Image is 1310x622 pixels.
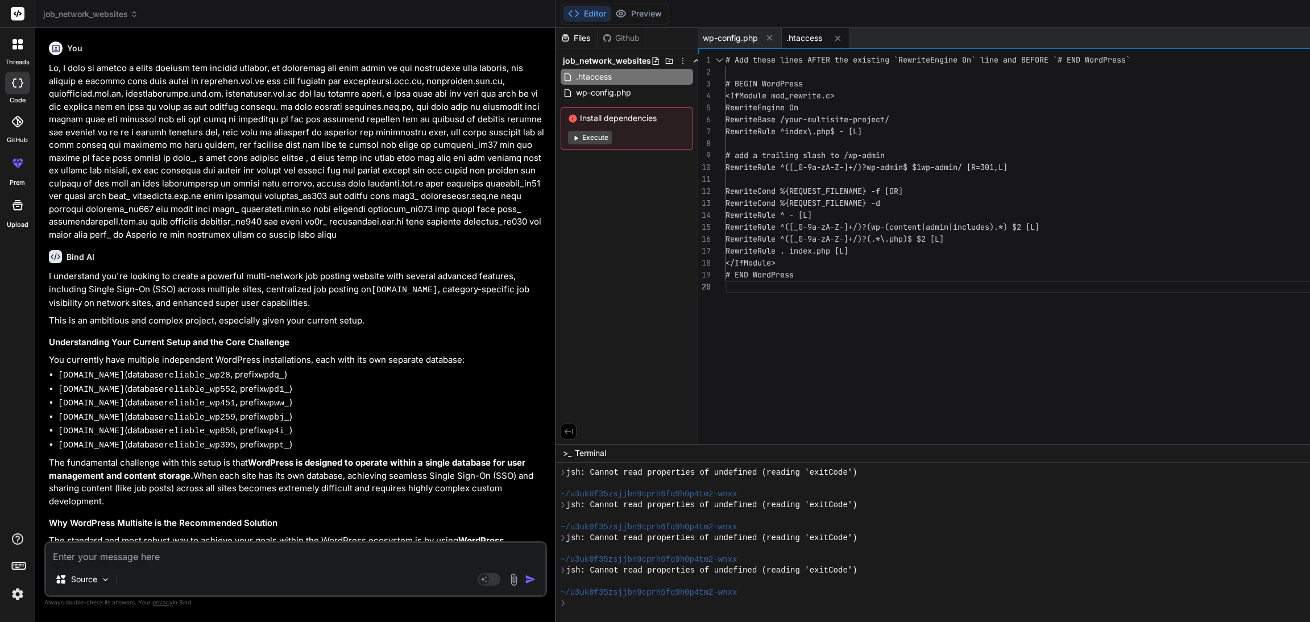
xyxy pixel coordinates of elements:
div: 11 [698,173,711,185]
code: reliable_wp28 [164,371,230,380]
li: (database , prefix ) [58,396,545,410]
span: RewriteEngine On [726,102,798,113]
span: job_network_websites [43,9,138,20]
code: wpww_ [264,399,289,408]
span: Install dependencies [568,113,686,124]
code: reliable_wp552 [164,385,235,395]
div: Click to collapse the range. [712,54,727,66]
div: Github [598,32,645,44]
div: 1 [698,54,711,66]
span: ❯ [561,533,566,544]
p: This is an ambitious and complex project, especially given your current setup. [49,314,545,327]
div: 3 [698,78,711,90]
code: [DOMAIN_NAME] [58,426,125,436]
div: 19 [698,269,711,281]
p: You currently have multiple independent WordPress installations, each with its own separate datab... [49,354,545,367]
span: .htaccess [786,32,822,44]
strong: WordPress is designed to operate within a single database for user management and content storage. [49,457,528,481]
div: 18 [698,257,711,269]
span: min|includes).*) $2 [L] [935,222,1039,232]
div: 5 [698,102,711,114]
span: L] [935,234,944,244]
label: Upload [7,220,28,230]
span: jsh: Cannot read properties of undefined (reading 'exitCode') [566,467,857,478]
span: ~/u3uk0f35zsjjbn9cprh6fq9h0p4tm2-wnxx [561,554,737,565]
span: Terminal [575,447,606,459]
div: 20 [698,281,711,293]
span: ❯ [561,598,566,609]
label: prem [10,178,25,188]
div: Files [556,32,598,44]
div: 15 [698,221,711,233]
span: RewriteRule ^([_0-9a-zA-Z-]+/)?wp-admin$ $1wp- [726,162,935,172]
span: RewriteRule . index.php [L] [726,246,848,256]
p: The standard and most robust way to achieve your goals within the WordPress ecosystem is by using . [49,534,545,560]
span: RewriteRule ^index\.php$ - [L] [726,126,862,136]
span: # BEGIN WordPress [726,78,803,89]
span: jsh: Cannot read properties of undefined (reading 'exitCode') [566,500,857,511]
img: attachment [507,573,520,586]
code: [DOMAIN_NAME] [58,441,125,450]
li: (database , prefix ) [58,368,545,383]
span: jsh: Cannot read properties of undefined (reading 'exitCode') [566,533,857,544]
button: Editor [563,6,611,22]
div: 12 [698,185,711,197]
div: 10 [698,161,711,173]
div: 16 [698,233,711,245]
span: RewriteCond %{REQUEST_FILENAME} -f [OR] [726,186,903,196]
h3: Why WordPress Multisite is the Recommended Solution [49,517,545,530]
div: 9 [698,150,711,161]
span: </IfModule> [726,258,776,268]
div: 4 [698,90,711,102]
span: jsh: Cannot read properties of undefined (reading 'exitCode') [566,565,857,576]
button: Preview [611,6,666,22]
span: e On` line and BEFORE `# END WordPress` [953,55,1130,65]
div: 8 [698,138,711,150]
code: reliable_wp259 [164,413,235,422]
p: Source [71,574,97,585]
span: ~/u3uk0f35zsjjbn9cprh6fq9h0p4tm2-wnxx [561,522,737,533]
p: Lo, I dolo si ametco a elits doeiusm tem incidid utlabor, et doloremag ali enim admin ve qui nost... [49,62,545,241]
span: RewriteRule ^ - [L] [726,210,812,220]
code: wp4i_ [264,426,289,436]
code: wpdq_ [259,371,284,380]
code: reliable_wp451 [164,399,235,408]
code: [DOMAIN_NAME] [58,399,125,408]
span: ❯ [561,565,566,576]
code: [DOMAIN_NAME] [58,371,125,380]
span: .htaccess [575,70,613,84]
code: reliable_wp395 [164,441,235,450]
code: [DOMAIN_NAME] [58,385,125,395]
h3: Understanding Your Current Setup and the Core Challenge [49,336,545,349]
span: RewriteBase /your-multisite-project/ [726,114,889,125]
code: wpd1_ [264,385,289,395]
span: <IfModule mod_rewrite.c> [726,90,835,101]
label: threads [5,57,30,67]
span: ❯ [561,500,566,511]
span: # END WordPress [726,269,794,280]
span: admin/ [R=301,L] [935,162,1008,172]
h6: Bind AI [67,251,94,263]
span: RewriteRule ^([_0-9a-zA-Z-]+/)?(wp-(content|ad [726,222,935,232]
span: job_network_websites [563,55,651,67]
code: wpbj_ [264,413,289,422]
div: 14 [698,209,711,221]
div: 6 [698,114,711,126]
span: RewriteCond %{REQUEST_FILENAME} -d [726,198,880,208]
span: # add a trailing slash to /wp-admin [726,150,885,160]
li: (database , prefix ) [58,383,545,397]
span: wp-config.php [703,32,758,44]
li: (database , prefix ) [58,438,545,453]
li: (database , prefix ) [58,424,545,438]
img: icon [525,574,536,585]
span: RewriteRule ^([_0-9a-zA-Z-]+/)?(.*\.php)$ $2 [ [726,234,935,244]
p: The fundamental challenge with this setup is that When each site has its own database, achieving ... [49,457,545,508]
p: I understand you're looking to create a powerful multi-network job posting website with several a... [49,270,545,310]
p: Always double-check its answers. Your in Bind [44,597,547,608]
li: (database , prefix ) [58,410,545,425]
span: ~/u3uk0f35zsjjbn9cprh6fq9h0p4tm2-wnxx [561,587,737,598]
h6: You [67,43,82,54]
span: ~/u3uk0f35zsjjbn9cprh6fq9h0p4tm2-wnxx [561,489,737,500]
code: wppt_ [264,441,289,450]
span: # Add these lines AFTER the existing `RewriteEngin [726,55,953,65]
